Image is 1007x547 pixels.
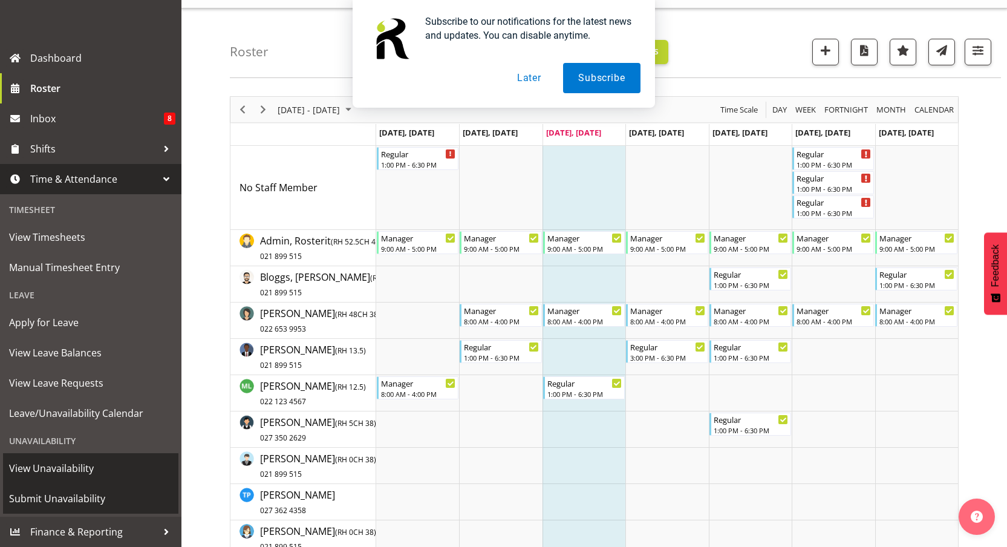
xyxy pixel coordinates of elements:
div: Subscribe to our notifications for the latest news and updates. You can disable anytime. [416,15,640,42]
div: Regular [714,341,788,353]
div: 9:00 AM - 5:00 PM [547,244,622,254]
div: Regular [879,268,954,280]
span: ( CH 38) [335,418,376,428]
span: Bloggs, [PERSON_NAME] [260,270,416,298]
div: 9:00 AM - 5:00 PM [464,244,538,254]
td: Little, Mike resource [230,375,376,411]
span: [DATE], [DATE] [379,127,434,138]
button: Timeline Month [875,102,908,117]
span: [PERSON_NAME] [260,416,376,444]
span: 027 362 4358 [260,505,306,516]
div: Admin, Rosterit"s event - Manager Begin From Saturday, August 30, 2025 at 9:00:00 AM GMT+12:00 En... [792,231,874,254]
div: Regular [714,268,788,280]
span: RH 13.5 [337,346,363,356]
div: No Staff Member"s event - Regular Begin From Monday, August 25, 2025 at 1:00:00 PM GMT+12:00 Ends... [377,147,458,170]
div: Manager [797,304,871,316]
div: 9:00 AM - 5:00 PM [714,244,788,254]
div: Admin, Rosterit"s event - Manager Begin From Friday, August 29, 2025 at 9:00:00 AM GMT+12:00 Ends... [709,231,791,254]
span: RH 52.5 [333,237,359,247]
div: Manager [464,304,538,316]
div: Manager [879,304,954,316]
div: Admin, Rosterit"s event - Manager Begin From Monday, August 25, 2025 at 9:00:00 AM GMT+12:00 Ends... [377,231,458,254]
span: RH 10 [373,273,393,283]
span: [PERSON_NAME] [260,343,366,371]
span: [DATE], [DATE] [463,127,518,138]
div: No Staff Member"s event - Regular Begin From Saturday, August 30, 2025 at 1:00:00 PM GMT+12:00 En... [792,195,874,218]
div: Manager [630,232,705,244]
div: 8:00 AM - 4:00 PM [797,316,871,326]
td: No Staff Member resource [230,146,376,230]
span: [DATE], [DATE] [629,127,684,138]
div: No Staff Member"s event - Regular Begin From Saturday, August 30, 2025 at 1:00:00 PM GMT+12:00 En... [792,171,874,194]
span: Apply for Leave [9,313,172,332]
div: Manager [714,232,788,244]
span: Week [794,102,817,117]
a: [PERSON_NAME](RH 48CH 38)022 653 9953 [260,306,380,335]
div: Manager [464,232,538,244]
button: Feedback - Show survey [984,232,1007,315]
span: RH 0 [337,527,353,537]
div: Green, Fred"s event - Regular Begin From Thursday, August 28, 2025 at 3:00:00 PM GMT+12:00 Ends A... [626,340,708,363]
div: Doe, Jane"s event - Manager Begin From Friday, August 29, 2025 at 8:00:00 AM GMT+12:00 Ends At Fr... [709,304,791,327]
div: Leave [3,283,178,307]
div: Regular [547,377,622,389]
span: Admin, Rosterit [260,234,382,262]
span: Inbox [30,110,164,128]
div: Wu, Kevin"s event - Regular Begin From Friday, August 29, 2025 at 1:00:00 PM GMT+12:00 Ends At Fr... [709,413,791,436]
button: Previous [235,102,251,117]
a: [PERSON_NAME](RH 12.5)022 123 4567 [260,379,366,408]
div: Bloggs, Joe"s event - Regular Begin From Sunday, August 31, 2025 at 1:00:00 PM GMT+12:00 Ends At ... [875,267,957,290]
div: Doe, Jane"s event - Manager Begin From Wednesday, August 27, 2025 at 8:00:00 AM GMT+12:00 Ends At... [543,304,625,327]
div: 1:00 PM - 6:30 PM [797,208,871,218]
span: [PERSON_NAME] [260,488,335,516]
div: 1:00 PM - 6:30 PM [381,160,455,169]
div: 8:00 AM - 4:00 PM [381,389,455,399]
div: Regular [464,341,538,353]
span: [DATE], [DATE] [546,127,601,138]
span: RH 0 [337,454,353,465]
span: [PERSON_NAME] [260,379,366,407]
div: 8:00 AM - 4:00 PM [547,316,622,326]
span: ( CH 38) [370,273,416,283]
span: Time & Attendance [30,170,157,188]
div: Next [253,97,273,122]
span: View Leave Balances [9,344,172,362]
div: Regular [381,148,455,160]
span: 021 899 515 [260,251,302,261]
span: View Timesheets [9,228,172,246]
a: No Staff Member [240,180,318,195]
div: 8:00 AM - 4:00 PM [630,316,705,326]
td: Green, Fred resource [230,339,376,375]
div: 1:00 PM - 6:30 PM [547,389,622,399]
div: 9:00 AM - 5:00 PM [630,244,705,254]
span: Leave/Unavailability Calendar [9,404,172,422]
span: View Unavailability [9,459,172,477]
button: Time Scale [719,102,760,117]
button: August 25 - 31, 2025 [276,102,357,117]
div: Manager [797,232,871,244]
span: [PERSON_NAME] [260,452,376,480]
span: [DATE], [DATE] [712,127,767,138]
span: ( ) [335,346,366,356]
span: 022 653 9953 [260,324,306,334]
div: Manager [381,377,455,389]
button: Timeline Day [771,102,789,117]
a: View Timesheets [3,222,178,252]
td: Pham, Thang resource [230,484,376,520]
span: [PERSON_NAME] [260,307,380,335]
span: RH 12.5 [337,382,363,392]
span: RH 5 [337,418,353,428]
div: 8:00 AM - 4:00 PM [714,316,788,326]
span: calendar [913,102,955,117]
span: 027 350 2629 [260,433,306,443]
span: [DATE], [DATE] [795,127,850,138]
div: 9:00 AM - 5:00 PM [879,244,954,254]
div: 1:00 PM - 6:30 PM [797,160,871,169]
div: Little, Mike"s event - Regular Begin From Wednesday, August 27, 2025 at 1:00:00 PM GMT+12:00 Ends... [543,376,625,399]
div: Admin, Rosterit"s event - Manager Begin From Sunday, August 31, 2025 at 9:00:00 AM GMT+12:00 Ends... [875,231,957,254]
button: Later [502,63,556,93]
div: Green, Fred"s event - Regular Begin From Tuesday, August 26, 2025 at 1:00:00 PM GMT+12:00 Ends At... [460,340,541,363]
a: [PERSON_NAME](RH 5CH 38)027 350 2629 [260,415,376,444]
span: Time Scale [719,102,759,117]
a: View Unavailability [3,453,178,483]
